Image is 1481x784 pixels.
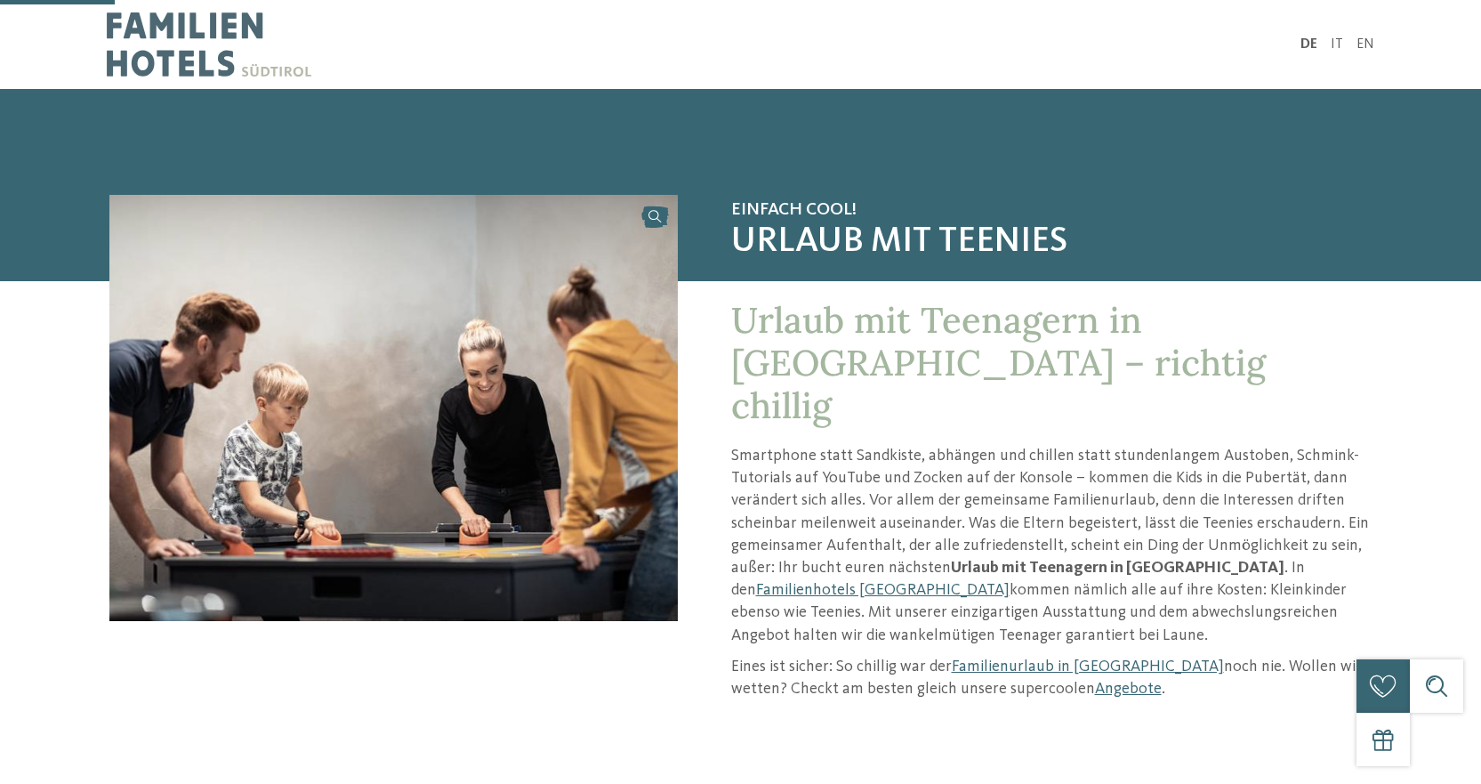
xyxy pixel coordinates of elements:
[109,195,678,621] img: Urlaub mit Teenagern in Südtirol geplant?
[1095,681,1162,697] a: Angebote
[951,560,1284,576] strong: Urlaub mit Teenagern in [GEOGRAPHIC_DATA]
[756,582,1010,598] a: Familienhotels [GEOGRAPHIC_DATA]
[731,221,1372,263] span: Urlaub mit Teenies
[952,659,1224,675] a: Familienurlaub in [GEOGRAPHIC_DATA]
[1300,37,1317,52] a: DE
[1356,37,1374,52] a: EN
[1331,37,1343,52] a: IT
[731,445,1372,647] p: Smartphone statt Sandkiste, abhängen und chillen statt stundenlangem Austoben, Schmink-Tutorials ...
[731,199,1372,221] span: Einfach cool!
[731,656,1372,700] p: Eines ist sicher: So chillig war der noch nie. Wollen wir wetten? Checkt am besten gleich unsere ...
[731,297,1266,428] span: Urlaub mit Teenagern in [GEOGRAPHIC_DATA] – richtig chillig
